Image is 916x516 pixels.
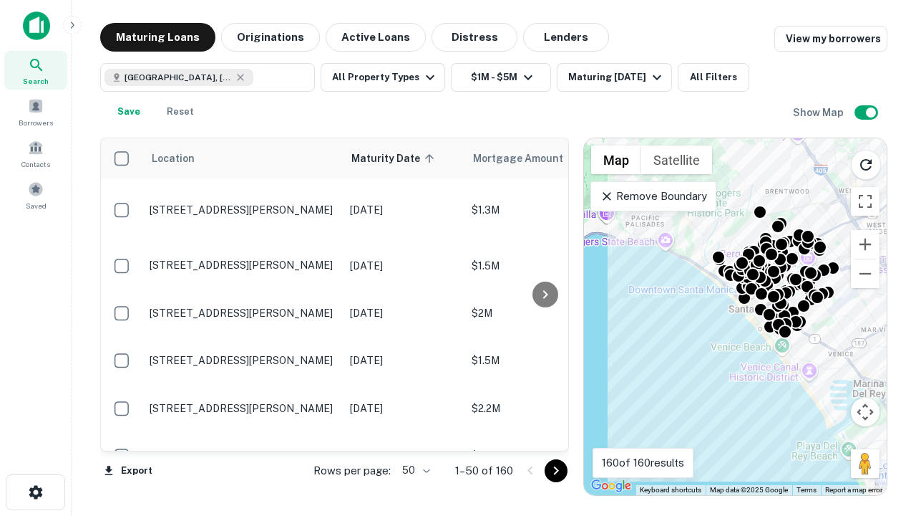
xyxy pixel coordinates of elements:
div: 0 0 [584,138,887,495]
p: $2M [472,305,615,321]
p: Remove Boundary [600,188,706,205]
span: Contacts [21,158,50,170]
a: Saved [4,176,67,214]
a: Report a map error [825,486,882,494]
button: Lenders [523,23,609,52]
button: Save your search to get updates of matches that match your search criteria. [106,97,152,126]
button: All Filters [678,63,749,92]
p: [STREET_ADDRESS][PERSON_NAME] [150,354,336,367]
span: Location [151,150,195,167]
span: Maturity Date [351,150,439,167]
th: Location [142,138,343,178]
a: Contacts [4,134,67,173]
img: Google [588,477,635,495]
a: Search [4,51,67,90]
button: Toggle fullscreen view [851,187,880,216]
a: Borrowers [4,92,67,131]
p: [DATE] [350,258,457,274]
iframe: Chat Widget [844,401,916,470]
button: Reset [157,97,203,126]
p: $1.3M [472,448,615,464]
button: Maturing Loans [100,23,215,52]
span: Mortgage Amount [473,150,582,167]
th: Mortgage Amount [464,138,622,178]
button: Originations [221,23,320,52]
button: Maturing [DATE] [557,63,672,92]
p: [STREET_ADDRESS][PERSON_NAME] [150,307,336,320]
button: Zoom in [851,230,880,259]
div: 50 [396,460,432,481]
p: $1.3M [472,202,615,218]
p: [DATE] [350,448,457,464]
span: [GEOGRAPHIC_DATA], [GEOGRAPHIC_DATA], [GEOGRAPHIC_DATA] [125,71,232,84]
img: capitalize-icon.png [23,11,50,40]
button: Export [100,460,156,482]
button: Reload search area [851,150,881,180]
p: [STREET_ADDRESS][PERSON_NAME] [150,259,336,272]
button: All Property Types [321,63,445,92]
p: [DATE] [350,305,457,321]
th: Maturity Date [343,138,464,178]
p: [DATE] [350,353,457,368]
h6: Show Map [793,105,846,120]
button: Map camera controls [851,398,880,426]
span: Search [23,75,49,87]
button: Keyboard shortcuts [640,485,701,495]
span: Borrowers [19,117,53,128]
a: View my borrowers [774,26,887,52]
p: [STREET_ADDRESS][PERSON_NAME] [150,449,336,462]
button: $1M - $5M [451,63,551,92]
span: Saved [26,200,47,211]
a: Open this area in Google Maps (opens a new window) [588,477,635,495]
p: [STREET_ADDRESS][PERSON_NAME] [150,402,336,415]
p: [DATE] [350,401,457,416]
span: Map data ©2025 Google [710,486,788,494]
p: [STREET_ADDRESS][PERSON_NAME] [150,204,336,216]
p: 1–50 of 160 [455,462,513,479]
a: Terms (opens in new tab) [796,486,817,494]
button: Show street map [591,145,641,174]
button: Distress [432,23,517,52]
p: 160 of 160 results [602,454,684,472]
button: Active Loans [326,23,426,52]
p: Rows per page: [313,462,391,479]
p: $2.2M [472,401,615,416]
p: $1.5M [472,258,615,274]
div: Maturing [DATE] [568,69,666,86]
button: Zoom out [851,259,880,288]
p: $1.5M [472,353,615,368]
button: Go to next page [545,459,567,482]
button: Show satellite imagery [641,145,712,174]
p: [DATE] [350,202,457,218]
